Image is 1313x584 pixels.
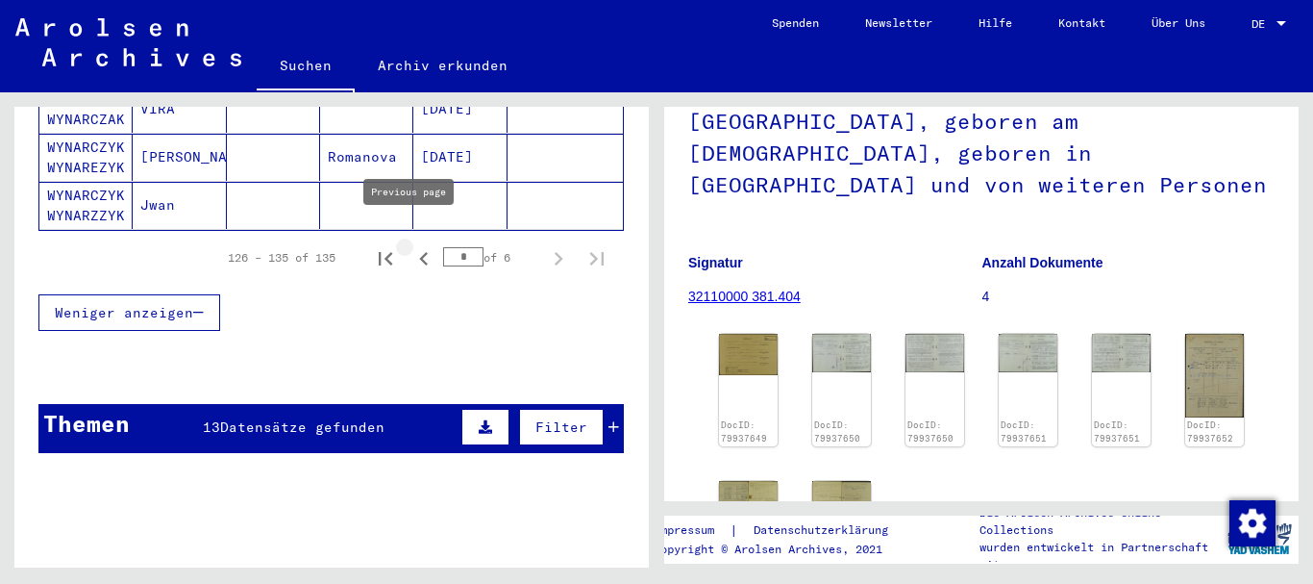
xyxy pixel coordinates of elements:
[905,334,964,372] img: 002.jpg
[812,334,871,372] img: 001.jpg
[719,481,778,523] img: 002.jpg
[220,419,384,436] span: Datensätze gefunden
[982,255,1103,270] b: Anzahl Dokumente
[688,45,1275,225] h1: Unterlagen von [PERSON_NAME][GEOGRAPHIC_DATA], geboren am [DEMOGRAPHIC_DATA], geboren in [GEOGRAP...
[979,539,1220,573] p: wurden entwickelt in Partnerschaft mit
[1001,419,1047,444] a: DocID: 79937651
[133,134,226,181] mat-cell: [PERSON_NAME]
[1094,419,1140,444] a: DocID: 79937651
[39,134,133,181] mat-cell: WYNARCZYK WYNAREZYK
[1187,419,1233,444] a: DocID: 79937652
[55,304,193,321] span: Weniger anzeigen
[38,294,220,331] button: Weniger anzeigen
[257,42,355,92] a: Suchen
[738,521,911,541] a: Datenschutzerklärung
[15,18,241,66] img: Arolsen_neg.svg
[1092,334,1151,372] img: 002.jpg
[203,419,220,436] span: 13
[1224,515,1296,563] img: yv_logo.png
[133,86,226,133] mat-cell: VIRA
[519,409,604,445] button: Filter
[320,134,413,181] mat-cell: Romanova
[133,182,226,229] mat-cell: Jwan
[688,289,801,304] a: 32110000 381.404
[654,521,911,541] div: |
[721,419,767,444] a: DocID: 79937649
[366,239,405,277] button: First page
[719,334,778,374] img: 001.jpg
[1251,17,1273,31] span: DE
[907,419,954,444] a: DocID: 79937650
[999,334,1057,372] img: 001.jpg
[43,406,130,441] div: Themen
[979,504,1220,539] p: Die Arolsen Archives Online-Collections
[355,42,531,89] a: Archiv erkunden
[39,182,133,229] mat-cell: WYNARCZYK WYNARZZYK
[812,481,871,524] img: 003.jpg
[443,248,539,267] div: of 6
[1185,334,1244,418] img: 001.jpg
[228,249,335,267] div: 126 – 135 of 135
[413,134,507,181] mat-cell: [DATE]
[654,541,911,558] p: Copyright © Arolsen Archives, 2021
[39,86,133,133] mat-cell: WYNARCZYK WYNARCZAK
[688,255,743,270] b: Signatur
[814,419,860,444] a: DocID: 79937650
[654,521,730,541] a: Impressum
[982,287,1276,307] p: 4
[535,419,587,436] span: Filter
[1229,500,1276,546] img: Zustimmung ändern
[413,86,507,133] mat-cell: [DATE]
[578,239,616,277] button: Last page
[405,239,443,277] button: Previous page
[539,239,578,277] button: Next page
